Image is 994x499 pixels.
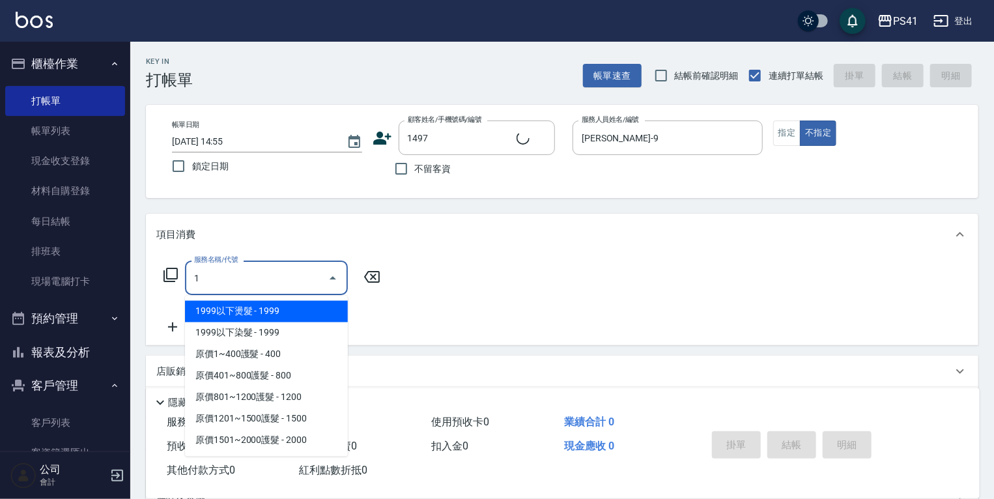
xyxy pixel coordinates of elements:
h2: Key In [146,57,193,66]
p: 隱藏業績明細 [168,396,227,410]
a: 客資篩選匯出 [5,438,125,468]
input: YYYY/MM/DD hh:mm [172,131,334,152]
p: 項目消費 [156,228,195,242]
div: 店販銷售 [146,356,978,387]
span: 使用預收卡 0 [432,416,490,428]
span: 業績合計 0 [564,416,614,428]
span: 原價801~1200護髮 - 1200 [185,387,348,408]
a: 打帳單 [5,86,125,116]
h5: 公司 [40,463,106,476]
span: 原價1501~2000護髮 - 2000 [185,430,348,451]
button: 指定 [773,121,801,146]
p: 會計 [40,476,106,488]
a: 客戶列表 [5,408,125,438]
button: PS41 [872,8,923,35]
span: 扣入金 0 [432,440,469,452]
button: Close [322,268,343,289]
button: save [840,8,866,34]
span: 結帳前確認明細 [675,69,739,83]
a: 現場電腦打卡 [5,266,125,296]
label: 帳單日期 [172,120,199,130]
button: 登出 [928,9,978,33]
div: PS41 [893,13,918,29]
button: 櫃檯作業 [5,47,125,81]
span: 現金應收 0 [564,440,614,452]
button: 不指定 [800,121,836,146]
span: 紅利點數折抵 0 [299,464,367,476]
label: 顧客姓名/手機號碼/編號 [408,115,482,124]
span: 其他付款方式 0 [167,464,235,476]
h3: 打帳單 [146,71,193,89]
button: 客戶管理 [5,369,125,403]
button: 預約管理 [5,302,125,335]
button: 報表及分析 [5,335,125,369]
p: 店販銷售 [156,365,195,378]
label: 服務人員姓名/編號 [582,115,639,124]
span: 原價1201~1500護髮 - 1500 [185,408,348,430]
span: 鎖定日期 [192,160,229,173]
span: 原價401~800護髮 - 800 [185,365,348,387]
a: 排班表 [5,236,125,266]
span: 原價1~400護髮 - 400 [185,344,348,365]
div: 預收卡販賣 [146,387,978,418]
a: 現金收支登錄 [5,146,125,176]
span: 服務消費 0 [167,416,214,428]
div: 項目消費 [146,214,978,255]
img: Person [10,463,36,489]
button: 帳單速查 [583,64,642,88]
span: 1999以下染髮 - 1999 [185,322,348,344]
span: 不留客資 [415,162,451,176]
span: 連續打單結帳 [769,69,823,83]
label: 服務名稱/代號 [194,255,238,264]
span: 預收卡販賣 0 [167,440,225,452]
span: 1999以下燙髮 - 1999 [185,301,348,322]
a: 帳單列表 [5,116,125,146]
a: 材料自購登錄 [5,176,125,206]
button: Choose date, selected date is 2025-09-22 [339,126,370,158]
a: 每日結帳 [5,207,125,236]
img: Logo [16,12,53,28]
